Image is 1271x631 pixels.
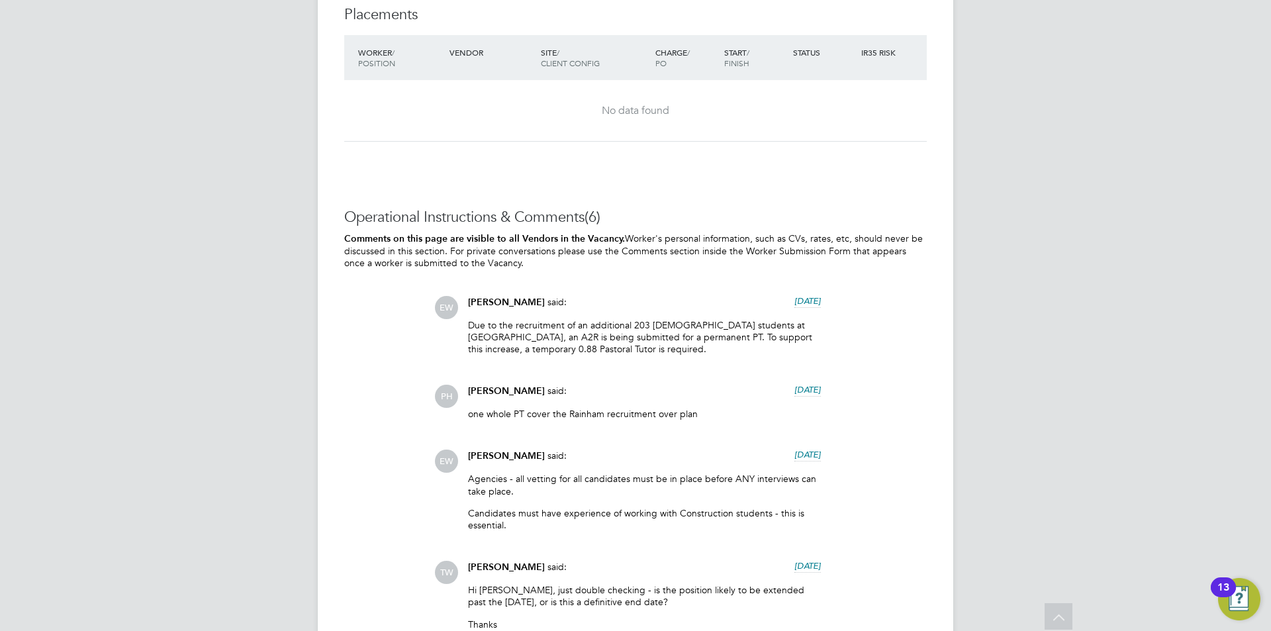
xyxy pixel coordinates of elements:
p: Candidates must have experience of working with Construction students - this is essential. [468,507,821,531]
h3: Operational Instructions & Comments [344,208,927,227]
span: PH [435,385,458,408]
div: Status [790,40,859,64]
span: [DATE] [794,295,821,307]
span: / Client Config [541,47,600,68]
p: Agencies - all vetting for all candidates must be in place before ANY interviews can take place. [468,473,821,497]
div: Worker [355,40,446,75]
div: 13 [1217,587,1229,605]
span: [PERSON_NAME] [468,297,545,308]
span: said: [547,561,567,573]
span: / PO [655,47,690,68]
div: Vendor [446,40,538,64]
span: [PERSON_NAME] [468,450,545,461]
span: TW [435,561,458,584]
button: Open Resource Center, 13 new notifications [1218,578,1260,620]
b: Comments on this page are visible to all Vendors in the Vacancy. [344,233,625,244]
span: EW [435,296,458,319]
span: / Finish [724,47,749,68]
p: Thanks [468,618,821,630]
span: said: [547,450,567,461]
span: [DATE] [794,560,821,571]
span: [DATE] [794,449,821,460]
div: No data found [357,104,914,118]
p: one whole PT cover the Rainham recruitment over plan [468,408,821,420]
span: said: [547,296,567,308]
p: Worker's personal information, such as CVs, rates, etc, should never be discussed in this section... [344,232,927,269]
span: [PERSON_NAME] [468,385,545,397]
span: [DATE] [794,384,821,395]
p: Due to the recruitment of an additional 203 [DEMOGRAPHIC_DATA] students at [GEOGRAPHIC_DATA], an ... [468,319,821,356]
div: Site [538,40,652,75]
span: said: [547,385,567,397]
h3: Placements [344,5,927,24]
div: IR35 Risk [858,40,904,64]
div: Start [721,40,790,75]
p: Hi [PERSON_NAME], just double checking - is the position likely to be extended past the [DATE], o... [468,584,821,608]
span: [PERSON_NAME] [468,561,545,573]
span: (6) [585,208,600,226]
span: EW [435,450,458,473]
span: / Position [358,47,395,68]
div: Charge [652,40,721,75]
